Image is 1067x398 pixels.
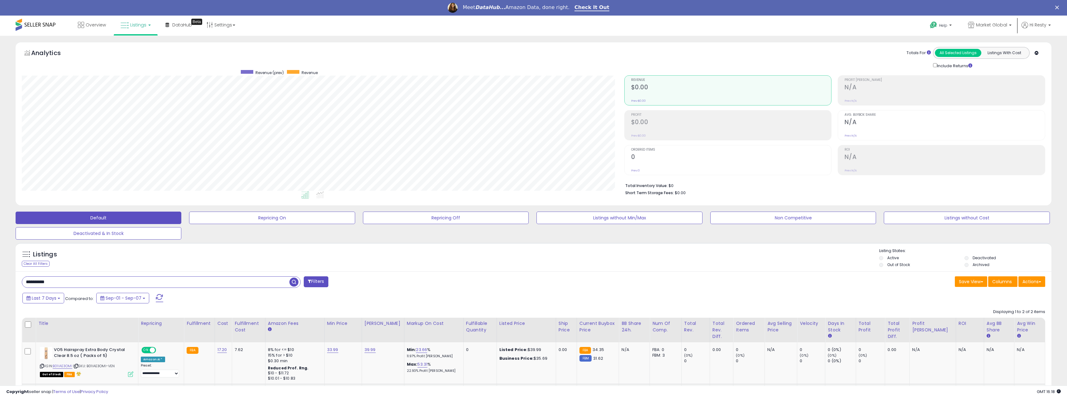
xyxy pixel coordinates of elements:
div: N/A [767,347,792,353]
a: Check It Out [574,4,609,11]
b: Max: [407,361,418,367]
li: $0 [625,181,1041,189]
span: Help [939,23,947,28]
div: 0 (0%) [828,347,855,353]
small: FBA [187,347,198,354]
a: Listings [116,16,155,34]
span: Columns [992,279,1012,285]
div: Clear All Filters [22,261,50,267]
a: Hi Resty [1022,22,1051,36]
div: % [407,362,459,373]
button: Listings without Min/Max [536,212,702,224]
i: DataHub... [475,4,505,10]
label: Active [887,255,899,260]
div: 0.00 [712,347,728,353]
div: Avg Win Price [1017,320,1042,333]
h2: N/A [845,153,1045,162]
a: B01IAE3OMI [53,363,72,369]
div: Preset: [141,363,179,377]
div: 7.62 [235,347,260,353]
img: 31MldFMfY9L._SL40_.jpg [40,347,52,359]
i: hazardous material [75,372,81,376]
span: OFF [155,348,165,353]
div: Current Buybox Price [579,320,617,333]
div: 0 [466,347,492,353]
b: Reduced Prof. Rng. [268,365,309,371]
button: Repricing On [189,212,355,224]
b: Listed Price: [499,347,528,353]
span: Compared to: [65,296,94,302]
div: Min Price [327,320,359,327]
button: Columns [988,276,1017,287]
span: Overview [86,22,106,28]
div: 0 [800,358,825,364]
button: Actions [1018,276,1045,287]
div: 0 [800,347,825,353]
div: 0 [684,347,710,353]
div: $0.30 min [268,358,320,364]
h5: Listings [33,250,57,259]
button: Last 7 Days [22,293,64,303]
button: Default [16,212,181,224]
span: ON [142,348,150,353]
div: N/A [622,347,645,353]
th: The percentage added to the cost of goods (COGS) that forms the calculator for Min & Max prices. [404,318,463,342]
small: Avg BB Share. [987,333,990,339]
button: Filters [304,276,328,287]
span: Sep-01 - Sep-07 [106,295,141,301]
label: Deactivated [973,255,996,260]
a: Settings [202,16,240,34]
button: Deactivated & In Stock [16,227,181,240]
div: $35.69 [499,356,551,361]
div: 0 [859,358,885,364]
div: Num of Comp. [652,320,679,333]
span: All listings that are currently out of stock and unavailable for purchase on Amazon [40,372,63,377]
a: Help [925,16,958,36]
div: Totals For [907,50,931,56]
div: 0.00 [559,347,572,353]
div: $10.01 - $10.83 [268,376,320,381]
div: 0 (0%) [828,358,855,364]
div: Title [38,320,136,327]
span: Market Global [976,22,1007,28]
button: All Selected Listings [935,49,981,57]
button: Non Competitive [710,212,876,224]
div: N/A [987,347,1009,353]
small: Avg Win Price. [1017,333,1021,339]
button: Listings With Cost [981,49,1027,57]
div: 0 [684,358,710,364]
small: Days In Stock. [828,333,831,339]
small: (0%) [736,353,745,358]
div: Fulfillment [187,320,212,327]
div: N/A [1017,347,1040,353]
small: Amazon Fees. [268,327,272,332]
div: Markup on Cost [407,320,461,327]
div: $10 - $11.72 [268,371,320,376]
div: seller snap | | [6,389,108,395]
div: Velocity [800,320,822,327]
span: $0.00 [675,190,686,196]
button: Listings without Cost [884,212,1050,224]
p: 22.93% Profit [PERSON_NAME] [407,369,459,373]
small: Prev: N/A [845,169,857,172]
small: Prev: N/A [845,99,857,103]
button: Save View [955,276,987,287]
b: Business Price: [499,355,534,361]
b: VO5 Hairspray Extra Body Crystal Clear 8.5 oz ( Packs of 5) [54,347,130,360]
span: Profit [PERSON_NAME] [845,78,1045,82]
div: Profit [PERSON_NAME] [912,320,953,333]
div: 15% for > $10 [268,353,320,358]
span: 2025-09-16 16:18 GMT [1037,389,1061,395]
small: (0%) [800,353,808,358]
span: Listings [130,22,146,28]
a: 23.66 [416,347,427,353]
div: Total Profit [859,320,883,333]
b: Total Inventory Value: [625,183,668,188]
span: DataHub [172,22,192,28]
div: Amazon AI * [141,357,165,362]
small: (0%) [828,353,836,358]
div: Amazon Fees [268,320,322,327]
span: | SKU: B01IAE3OMI-VEN [73,363,115,368]
div: % [407,347,459,358]
div: 0 [736,358,765,364]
